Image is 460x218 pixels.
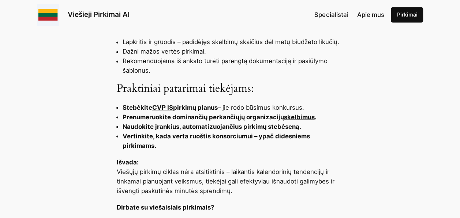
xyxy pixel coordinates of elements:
[357,11,384,18] span: Apie mus
[123,113,317,120] strong: Prenumeruokite dominančių perkančiųjų organizacijų .
[391,7,423,22] a: Pirkimai
[284,113,315,120] a: skelbimus
[123,132,310,149] strong: Vertinkite, kada verta ruoštis konsorciumui – ypač didesniems pirkimams.
[123,102,344,112] li: – jie rodo būsimus konkursus.
[152,103,173,111] a: CVP IS
[123,123,301,130] strong: Naudokite įrankius, automatizuojančius pirkimų stebėseną.
[357,10,384,19] a: Apie mus
[117,4,344,30] h3: 4.
[117,203,214,211] strong: Dirbate su viešaisiais pirkimais?
[117,157,344,195] p: Viešųjų pirkimų ciklas nėra atsitiktinis – laikantis kalendorinių tendencijų ir tinkamai planuoja...
[123,37,344,47] li: Lapkritis ir gruodis – padidėjęs skelbimų skaičius dėl metų biudžeto likučių.
[123,103,218,111] strong: Stebėkite pirkimų planus
[123,47,344,56] li: Dažni mažos vertės pirkimai.
[314,10,348,19] a: Specialistai
[37,4,59,26] img: Viešieji pirkimai logo
[68,10,130,19] a: Viešieji Pirkimai AI
[314,10,384,19] nav: Navigation
[314,11,348,18] span: Specialistai
[117,82,344,95] h3: Praktiniai patarimai tiekėjams:
[123,56,344,75] li: Rekomenduojama iš anksto turėti parengtą dokumentaciją ir pasiūlymo šablonus.
[117,158,139,166] strong: Išvada:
